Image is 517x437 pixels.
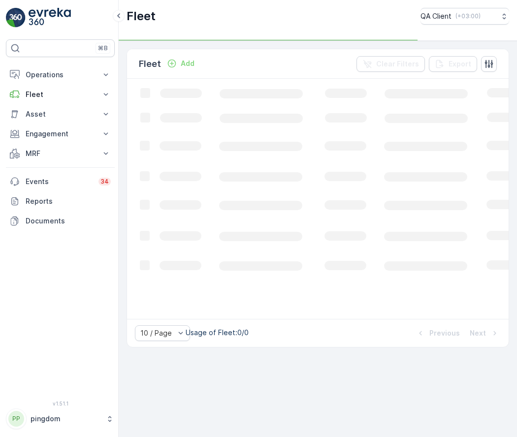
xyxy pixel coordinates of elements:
[6,8,26,28] img: logo
[26,90,95,99] p: Fleet
[6,401,115,406] span: v 1.51.1
[29,8,71,28] img: logo_light-DOdMpM7g.png
[26,129,95,139] p: Engagement
[127,8,156,24] p: Fleet
[6,211,115,231] a: Documents
[26,109,95,119] p: Asset
[26,149,95,158] p: MRF
[420,11,452,21] p: QA Client
[26,196,111,206] p: Reports
[6,104,115,124] button: Asset
[415,327,461,339] button: Previous
[376,59,419,69] p: Clear Filters
[31,414,101,424] p: pingdom
[455,12,481,20] p: ( +03:00 )
[6,85,115,104] button: Fleet
[6,144,115,163] button: MRF
[6,124,115,144] button: Engagement
[6,191,115,211] a: Reports
[100,178,109,186] p: 34
[429,328,460,338] p: Previous
[420,8,509,25] button: QA Client(+03:00)
[26,216,111,226] p: Documents
[8,411,24,427] div: PP
[139,57,161,71] p: Fleet
[469,327,501,339] button: Next
[6,65,115,85] button: Operations
[186,328,249,338] p: Usage of Fleet : 0/0
[98,44,108,52] p: ⌘B
[181,59,194,68] p: Add
[26,70,95,80] p: Operations
[356,56,425,72] button: Clear Filters
[470,328,486,338] p: Next
[6,172,115,191] a: Events34
[163,58,198,69] button: Add
[6,408,115,429] button: PPpingdom
[26,177,93,187] p: Events
[449,59,471,69] p: Export
[429,56,477,72] button: Export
